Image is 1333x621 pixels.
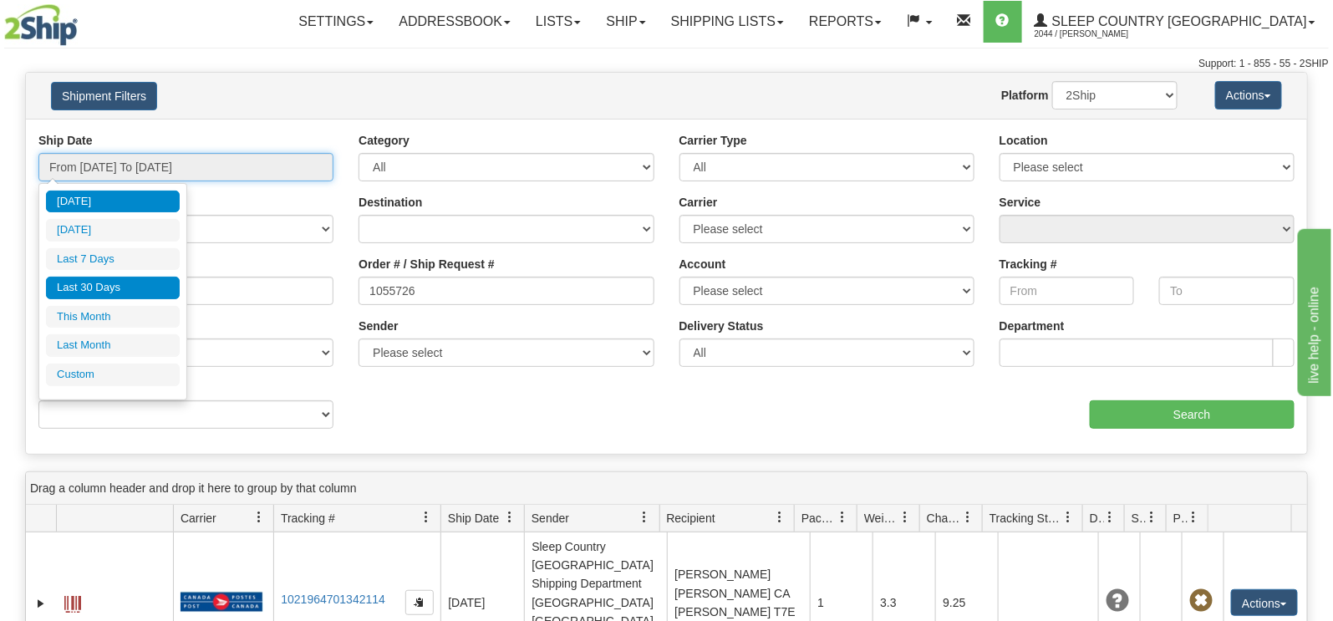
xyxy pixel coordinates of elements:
[405,590,434,615] button: Copy to clipboard
[1215,81,1282,109] button: Actions
[927,510,962,527] span: Charge
[46,219,180,242] li: [DATE]
[359,132,410,149] label: Category
[1132,510,1146,527] span: Shipment Issues
[38,132,93,149] label: Ship Date
[1054,503,1082,532] a: Tracking Status filter column settings
[1159,277,1295,305] input: To
[523,1,593,43] a: Lists
[281,510,335,527] span: Tracking #
[1096,503,1124,532] a: Delivery Status filter column settings
[1048,14,1307,28] span: Sleep Country [GEOGRAPHIC_DATA]
[1001,87,1049,104] label: Platform
[286,1,386,43] a: Settings
[1000,256,1057,272] label: Tracking #
[1173,510,1188,527] span: Pickup Status
[864,510,899,527] span: Weight
[1022,1,1328,43] a: Sleep Country [GEOGRAPHIC_DATA] 2044 / [PERSON_NAME]
[891,503,919,532] a: Weight filter column settings
[46,277,180,299] li: Last 30 Days
[359,256,495,272] label: Order # / Ship Request #
[46,248,180,271] li: Last 7 Days
[181,510,216,527] span: Carrier
[1295,225,1331,395] iframe: chat widget
[679,318,764,334] label: Delivery Status
[954,503,982,532] a: Charge filter column settings
[496,503,524,532] a: Ship Date filter column settings
[1137,503,1166,532] a: Shipment Issues filter column settings
[46,191,180,213] li: [DATE]
[631,503,659,532] a: Sender filter column settings
[828,503,857,532] a: Packages filter column settings
[13,10,155,30] div: live help - online
[64,588,81,615] a: Label
[359,194,422,211] label: Destination
[4,4,78,46] img: logo2044.jpg
[1189,589,1213,613] span: Pickup Not Assigned
[181,592,262,613] img: 20 - Canada Post
[667,510,715,527] span: Recipient
[796,1,894,43] a: Reports
[766,503,794,532] a: Recipient filter column settings
[532,510,569,527] span: Sender
[1000,194,1041,211] label: Service
[990,510,1062,527] span: Tracking Status
[4,57,1329,71] div: Support: 1 - 855 - 55 - 2SHIP
[593,1,658,43] a: Ship
[46,306,180,328] li: This Month
[46,334,180,357] li: Last Month
[1035,26,1160,43] span: 2044 / [PERSON_NAME]
[1000,132,1048,149] label: Location
[1231,589,1298,616] button: Actions
[386,1,523,43] a: Addressbook
[1106,589,1129,613] span: Unknown
[46,364,180,386] li: Custom
[1090,400,1295,429] input: Search
[412,503,440,532] a: Tracking # filter column settings
[1179,503,1208,532] a: Pickup Status filter column settings
[679,256,726,272] label: Account
[679,132,747,149] label: Carrier Type
[51,82,157,110] button: Shipment Filters
[1000,277,1135,305] input: From
[448,510,499,527] span: Ship Date
[1090,510,1104,527] span: Delivery Status
[281,593,385,606] a: 1021964701342114
[245,503,273,532] a: Carrier filter column settings
[659,1,796,43] a: Shipping lists
[26,472,1307,505] div: grid grouping header
[1000,318,1065,334] label: Department
[33,595,49,612] a: Expand
[679,194,718,211] label: Carrier
[359,318,398,334] label: Sender
[801,510,837,527] span: Packages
